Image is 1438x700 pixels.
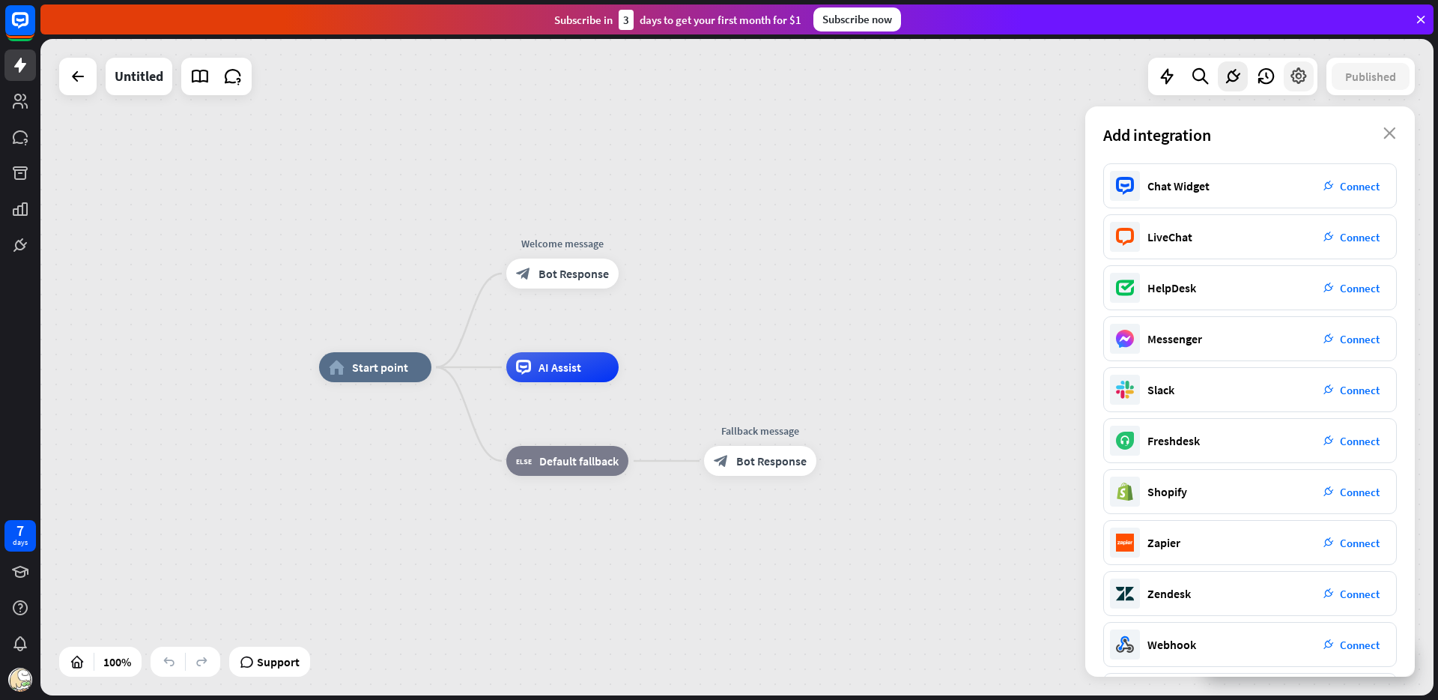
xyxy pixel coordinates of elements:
[1147,229,1192,244] div: LiveChat
[1332,63,1410,90] button: Published
[539,266,609,281] span: Bot Response
[1323,181,1334,191] i: plug_integration
[1323,334,1334,344] i: plug_integration
[1383,127,1396,139] i: close
[1340,536,1380,550] span: Connect
[1323,384,1334,395] i: plug_integration
[1147,178,1210,193] div: Chat Widget
[1147,535,1180,550] div: Zapier
[115,58,163,95] div: Untitled
[12,6,57,51] button: Open LiveChat chat widget
[1323,588,1334,599] i: plug_integration
[1323,639,1334,650] i: plug_integration
[1147,586,1191,601] div: Zendesk
[516,453,532,468] i: block_fallback
[539,453,619,468] span: Default fallback
[1323,435,1334,446] i: plug_integration
[13,537,28,548] div: days
[99,650,136,674] div: 100%
[813,7,901,31] div: Subscribe now
[554,10,801,30] div: Subscribe in days to get your first month for $1
[1340,638,1380,652] span: Connect
[714,453,729,468] i: block_bot_response
[329,360,345,375] i: home_2
[736,453,807,468] span: Bot Response
[1323,486,1334,497] i: plug_integration
[1323,232,1334,242] i: plug_integration
[1103,124,1211,145] span: Add integration
[1147,484,1187,499] div: Shopify
[1147,433,1200,448] div: Freshdesk
[1340,179,1380,193] span: Connect
[352,360,408,375] span: Start point
[1323,283,1334,293] i: plug_integration
[1340,281,1380,295] span: Connect
[619,10,634,30] div: 3
[257,650,300,674] span: Support
[4,520,36,552] a: 7 days
[1323,537,1334,548] i: plug_integration
[1147,331,1202,346] div: Messenger
[539,360,581,375] span: AI Assist
[1147,382,1174,397] div: Slack
[693,423,828,438] div: Fallback message
[1340,332,1380,346] span: Connect
[1147,280,1196,295] div: HelpDesk
[1340,230,1380,244] span: Connect
[1340,587,1380,601] span: Connect
[1340,383,1380,397] span: Connect
[1340,434,1380,448] span: Connect
[1340,485,1380,499] span: Connect
[16,524,24,537] div: 7
[516,266,531,281] i: block_bot_response
[495,236,630,251] div: Welcome message
[1147,637,1196,652] div: Webhook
